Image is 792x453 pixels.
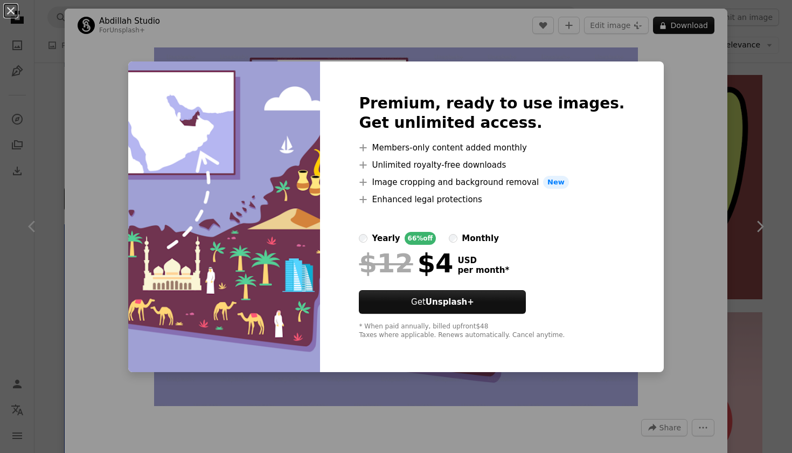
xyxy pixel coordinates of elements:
span: New [543,176,569,189]
li: Members-only content added monthly [359,141,624,154]
span: per month * [457,265,509,275]
input: monthly [449,234,457,243]
div: $4 [359,249,453,277]
div: yearly [372,232,400,245]
div: 66% off [405,232,436,245]
h2: Premium, ready to use images. Get unlimited access. [359,94,624,133]
li: Unlimited royalty-free downloads [359,159,624,171]
strong: Unsplash+ [426,297,474,307]
li: Enhanced legal protections [359,193,624,206]
li: Image cropping and background removal [359,176,624,189]
button: GetUnsplash+ [359,290,526,314]
input: yearly66%off [359,234,367,243]
span: USD [457,256,509,265]
img: premium_vector-1729419845071-fdeda94a0586 [128,61,320,372]
span: $12 [359,249,413,277]
div: * When paid annually, billed upfront $48 Taxes where applicable. Renews automatically. Cancel any... [359,322,624,340]
div: monthly [462,232,499,245]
